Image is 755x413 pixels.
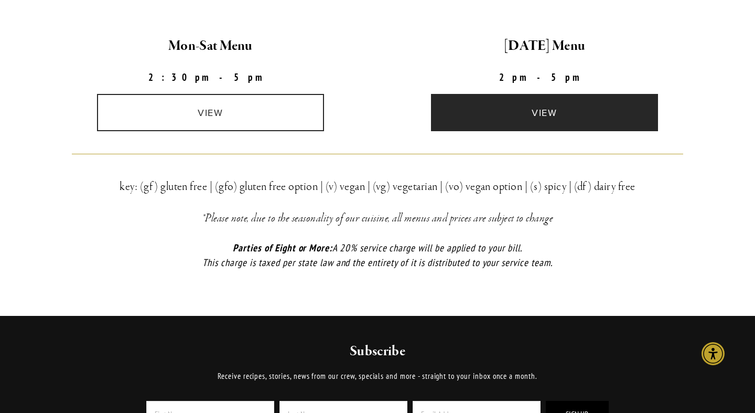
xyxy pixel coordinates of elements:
[202,211,554,226] em: *Please note, due to the seasonality of our cuisine, all menus and prices are subject to change
[52,35,369,57] h2: Mon-Sat Menu
[431,94,659,131] a: view
[118,342,638,361] h2: Subscribe
[702,342,725,365] div: Accessibility Menu
[233,241,332,254] em: Parties of Eight or More:
[386,35,703,57] h2: [DATE] Menu
[202,241,552,269] em: A 20% service charge will be applied to your bill. This charge is taxed per state law and the ent...
[118,370,638,383] p: Receive recipes, stories, news from our crew, specials and more - straight to your inbox once a m...
[72,177,683,196] h3: key: (gf) gluten free | (gfo) gluten free option | (v) vegan | (vg) vegetarian | (vo) vegan optio...
[148,71,273,83] strong: 2:30pm-5pm
[499,71,590,83] strong: 2pm-5pm
[97,94,325,131] a: view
